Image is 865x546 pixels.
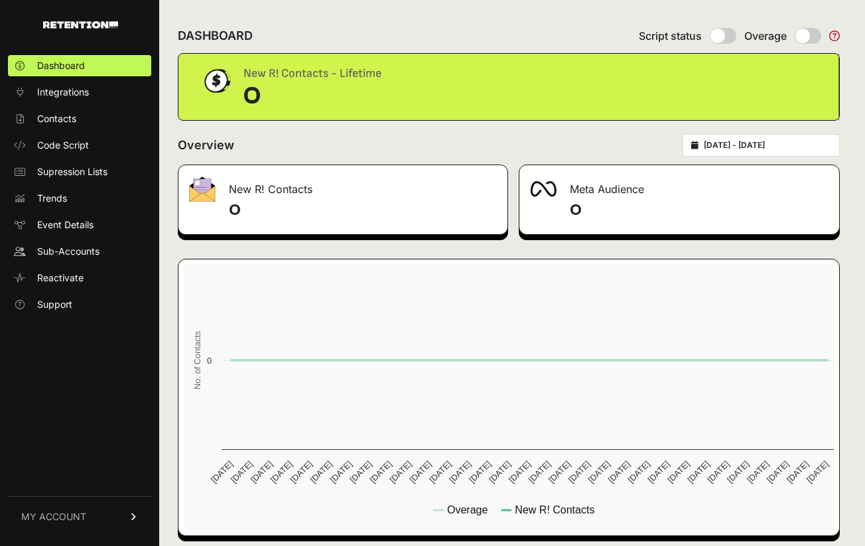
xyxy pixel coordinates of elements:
[37,298,72,311] span: Support
[200,64,233,98] img: dollar-coin-05c43ed7efb7bc0c12610022525b4bbbb207c7efeef5aecc26f025e68dcafac9.png
[37,112,76,125] span: Contacts
[178,136,234,155] h2: Overview
[207,356,212,366] text: 0
[515,504,594,515] text: New R! Contacts
[427,459,453,485] text: [DATE]
[243,64,381,83] div: New R! Contacts - Lifetime
[785,459,811,485] text: [DATE]
[626,459,651,485] text: [DATE]
[530,181,557,197] img: fa-meta-2f981b61bb99beabf952f7030308934f19ce035c18b003e963880cc3fabeebb7.png
[308,459,334,485] text: [DATE]
[243,83,381,109] div: 0
[229,459,255,485] text: [DATE]
[745,459,771,485] text: [DATE]
[269,459,295,485] text: [DATE]
[467,459,493,485] text: [DATE]
[447,504,488,515] text: Overage
[37,165,107,178] span: Supression Lists
[192,331,202,389] text: No. of Contacts
[566,459,592,485] text: [DATE]
[8,267,151,289] a: Reactivate
[447,459,473,485] text: [DATE]
[37,192,67,205] span: Trends
[8,135,151,156] a: Code Script
[586,459,612,485] text: [DATE]
[8,496,151,537] a: MY ACCOUNT
[289,459,314,485] text: [DATE]
[189,176,216,202] img: fa-envelope-19ae18322b30453b285274b1b8af3d052b27d846a4fbe8435d1a52b978f639a2.png
[37,218,94,232] span: Event Details
[744,28,787,44] span: Overage
[209,459,235,485] text: [DATE]
[570,200,829,221] h4: 0
[387,459,413,485] text: [DATE]
[8,241,151,262] a: Sub-Accounts
[37,86,89,99] span: Integrations
[685,459,711,485] text: [DATE]
[8,108,151,129] a: Contacts
[665,459,691,485] text: [DATE]
[8,161,151,182] a: Supression Lists
[765,459,791,485] text: [DATE]
[43,21,118,29] img: Retention.com
[328,459,354,485] text: [DATE]
[249,459,275,485] text: [DATE]
[178,27,253,45] h2: DASHBOARD
[725,459,751,485] text: [DATE]
[606,459,632,485] text: [DATE]
[8,55,151,76] a: Dashboard
[8,294,151,315] a: Support
[705,459,731,485] text: [DATE]
[639,28,702,44] span: Script status
[8,214,151,236] a: Event Details
[527,459,553,485] text: [DATE]
[37,59,85,72] span: Dashboard
[805,459,831,485] text: [DATE]
[348,459,373,485] text: [DATE]
[645,459,671,485] text: [DATE]
[37,139,89,152] span: Code Script
[8,82,151,103] a: Integrations
[519,165,839,205] div: Meta Audience
[37,245,100,258] span: Sub-Accounts
[37,271,84,285] span: Reactivate
[547,459,572,485] text: [DATE]
[367,459,393,485] text: [DATE]
[507,459,533,485] text: [DATE]
[178,165,507,205] div: New R! Contacts
[487,459,513,485] text: [DATE]
[21,510,86,523] span: MY ACCOUNT
[229,200,497,221] h4: 0
[8,188,151,209] a: Trends
[407,459,433,485] text: [DATE]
